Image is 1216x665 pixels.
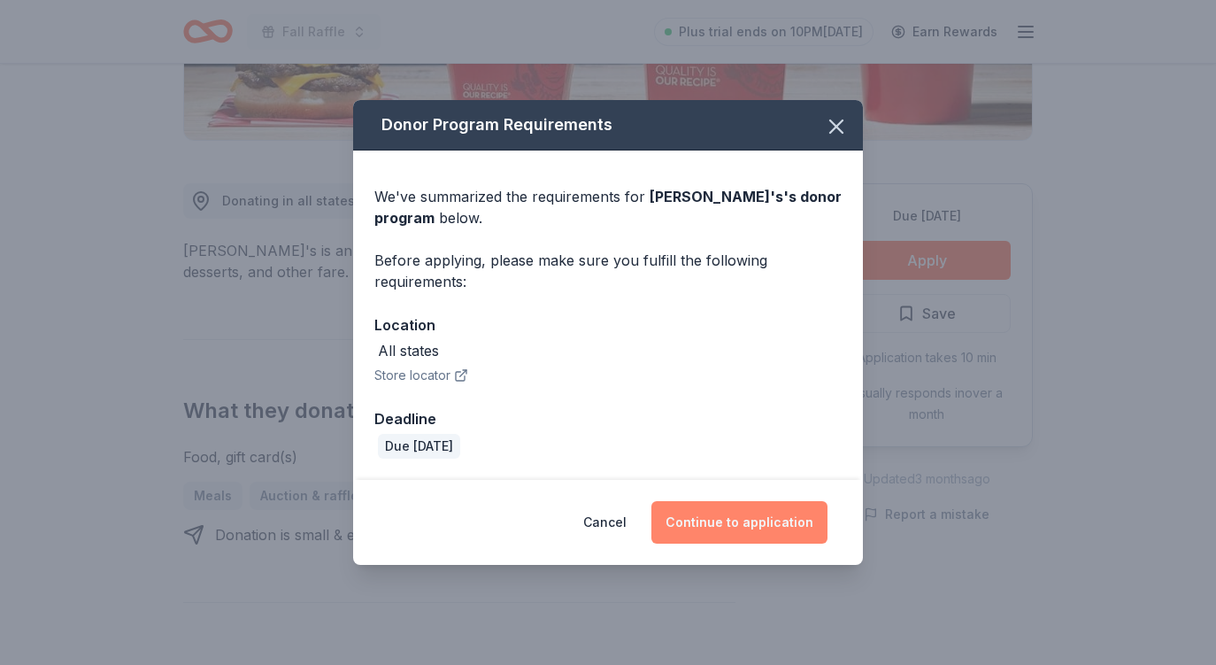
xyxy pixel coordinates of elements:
div: Deadline [374,407,842,430]
button: Continue to application [651,501,827,544]
div: We've summarized the requirements for below. [374,186,842,228]
div: Donor Program Requirements [353,100,863,151]
div: Before applying, please make sure you fulfill the following requirements: [374,250,842,292]
div: Due [DATE] [378,434,460,459]
div: Location [374,313,842,336]
button: Cancel [583,501,627,544]
div: All states [378,340,439,361]
button: Store locator [374,365,468,386]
